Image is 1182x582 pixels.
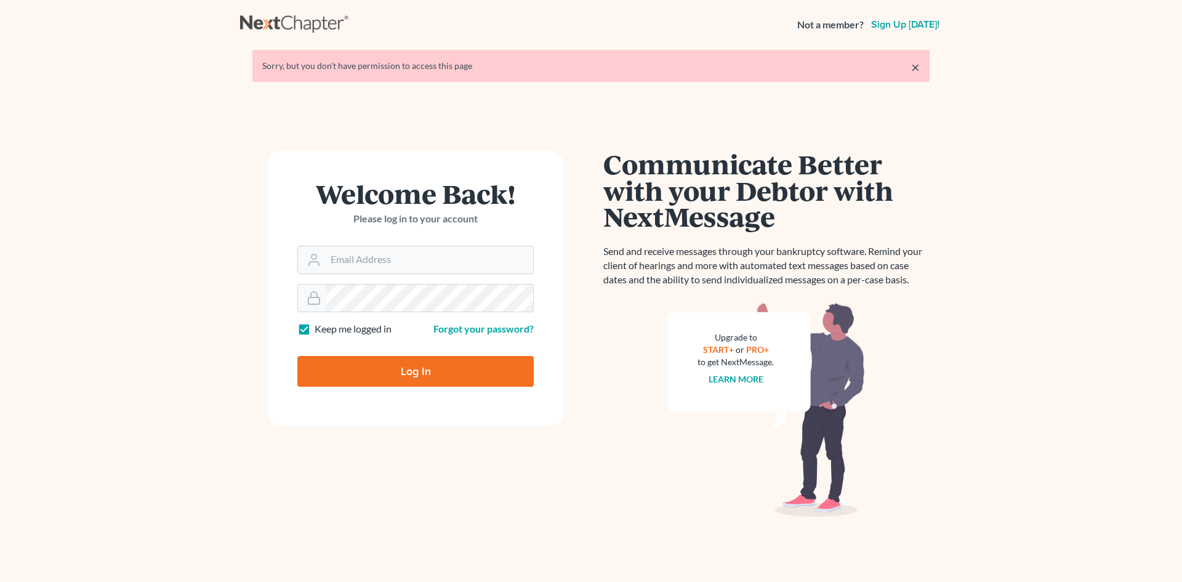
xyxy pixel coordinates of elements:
a: START+ [703,344,734,355]
h1: Communicate Better with your Debtor with NextMessage [603,151,930,230]
p: Send and receive messages through your bankruptcy software. Remind your client of hearings and mo... [603,245,930,287]
a: PRO+ [746,344,769,355]
strong: Not a member? [797,18,864,32]
div: Upgrade to [698,331,774,344]
a: Forgot your password? [433,323,534,334]
a: Sign up [DATE]! [869,20,942,30]
img: nextmessage_bg-59042aed3d76b12b5cd301f8e5b87938c9018125f34e5fa2b7a6b67550977c72.svg [668,302,865,517]
a: × [911,60,920,75]
div: Sorry, but you don't have permission to access this page [262,60,920,72]
p: Please log in to your account [297,212,534,226]
input: Log In [297,356,534,387]
div: to get NextMessage. [698,356,774,368]
input: Email Address [326,246,533,273]
h1: Welcome Back! [297,180,534,207]
a: Learn more [709,374,763,384]
label: Keep me logged in [315,322,392,336]
span: or [736,344,744,355]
